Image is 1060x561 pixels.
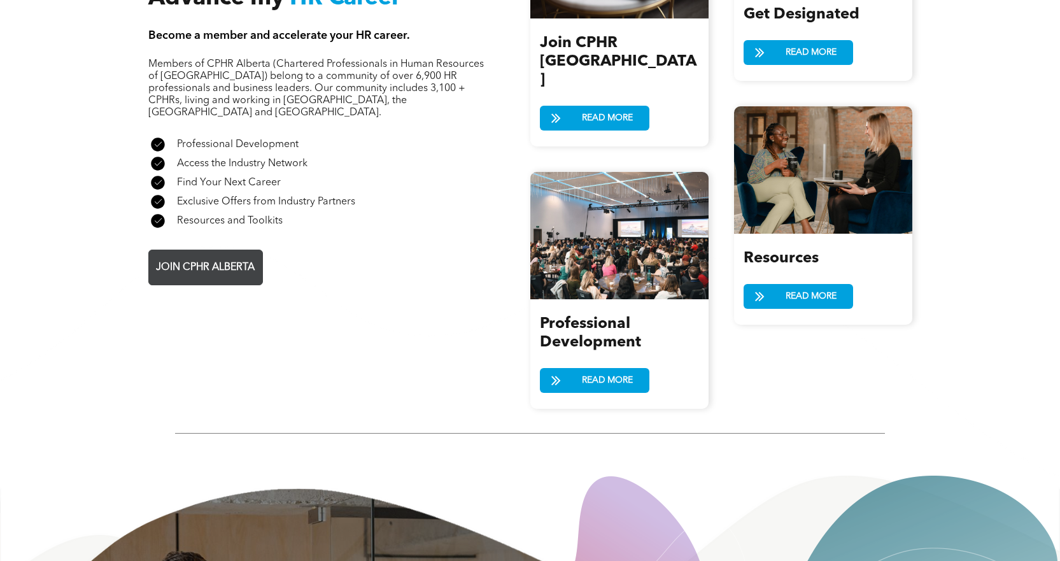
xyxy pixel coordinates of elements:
span: Get Designated [744,7,859,22]
span: Resources and Toolkits [177,216,283,226]
a: JOIN CPHR ALBERTA [148,250,263,285]
a: READ MORE [744,284,853,309]
span: Become a member and accelerate your HR career. [148,30,410,41]
span: Professional Development [540,316,641,350]
span: Professional Development [177,139,299,150]
a: READ MORE [540,106,649,131]
span: JOIN CPHR ALBERTA [152,255,259,280]
span: READ MORE [781,285,841,308]
a: READ MORE [540,368,649,393]
a: READ MORE [744,40,853,65]
span: Join CPHR [GEOGRAPHIC_DATA] [540,36,696,88]
span: Resources [744,251,819,266]
span: Find Your Next Career [177,178,281,188]
span: READ MORE [577,369,637,392]
span: Exclusive Offers from Industry Partners [177,197,355,207]
span: READ MORE [781,41,841,64]
span: Access the Industry Network [177,159,307,169]
span: READ MORE [577,106,637,130]
span: Members of CPHR Alberta (Chartered Professionals in Human Resources of [GEOGRAPHIC_DATA]) belong ... [148,59,484,118]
